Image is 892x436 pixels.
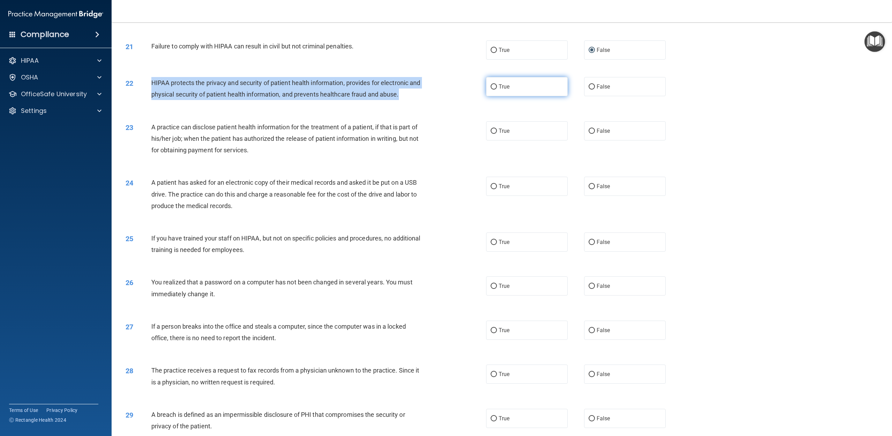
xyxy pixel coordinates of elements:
[491,48,497,53] input: True
[597,239,610,245] span: False
[8,56,101,65] a: HIPAA
[126,179,133,187] span: 24
[151,278,413,297] span: You realized that a password on a computer has not been changed in several years. You must immedi...
[499,47,509,53] span: True
[21,90,87,98] p: OfficeSafe University
[589,416,595,421] input: False
[126,123,133,132] span: 23
[21,107,47,115] p: Settings
[8,107,101,115] a: Settings
[499,371,509,377] span: True
[151,43,354,50] span: Failure to comply with HIPAA can result in civil but not criminal penalties.
[126,367,133,375] span: 28
[499,283,509,289] span: True
[499,83,509,90] span: True
[46,407,78,414] a: Privacy Policy
[8,90,101,98] a: OfficeSafe University
[589,328,595,333] input: False
[151,123,419,154] span: A practice can disclose patient health information for the treatment of a patient, if that is par...
[597,371,610,377] span: False
[597,83,610,90] span: False
[491,416,497,421] input: True
[491,129,497,134] input: True
[589,240,595,245] input: False
[151,179,417,209] span: A patient has asked for an electronic copy of their medical records and asked it be put on a USB ...
[491,284,497,289] input: True
[151,235,421,253] span: If you have trained your staff on HIPAA, but not on specific policies and procedures, no addition...
[21,30,69,39] h4: Compliance
[589,372,595,377] input: False
[126,43,133,51] span: 21
[589,84,595,90] input: False
[589,284,595,289] input: False
[8,7,103,21] img: PMB logo
[9,416,66,423] span: Ⓒ Rectangle Health 2024
[151,323,406,342] span: If a person breaks into the office and steals a computer, since the computer was in a locked offi...
[126,411,133,419] span: 29
[589,129,595,134] input: False
[151,79,421,98] span: HIPAA protects the privacy and security of patient health information, provides for electronic an...
[126,323,133,331] span: 27
[499,128,509,134] span: True
[499,415,509,422] span: True
[21,56,39,65] p: HIPAA
[491,240,497,245] input: True
[597,283,610,289] span: False
[597,128,610,134] span: False
[126,79,133,87] span: 22
[126,235,133,243] span: 25
[597,47,610,53] span: False
[499,239,509,245] span: True
[151,367,419,385] span: The practice receives a request to fax records from a physician unknown to the practice. Since it...
[597,183,610,190] span: False
[21,73,38,82] p: OSHA
[499,327,509,334] span: True
[8,73,101,82] a: OSHA
[864,31,885,52] button: Open Resource Center
[589,48,595,53] input: False
[491,328,497,333] input: True
[589,184,595,189] input: False
[126,278,133,287] span: 26
[151,411,405,430] span: A breach is defined as an impermissible disclosure of PHI that compromises the security or privac...
[491,84,497,90] input: True
[597,415,610,422] span: False
[597,327,610,334] span: False
[491,184,497,189] input: True
[499,183,509,190] span: True
[491,372,497,377] input: True
[9,407,38,414] a: Terms of Use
